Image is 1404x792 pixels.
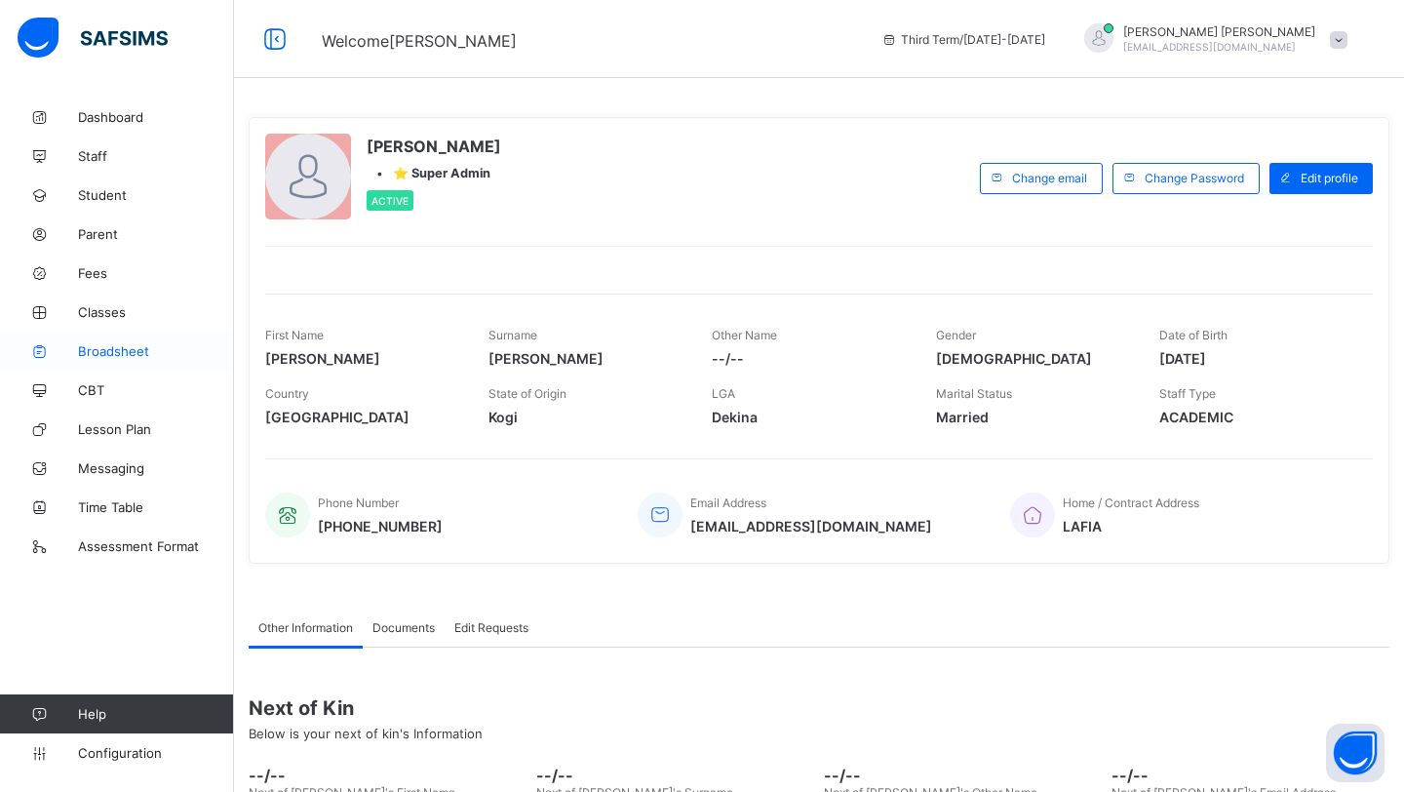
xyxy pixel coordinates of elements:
span: Marital Status [936,386,1012,401]
span: --/-- [712,350,906,367]
span: Surname [488,328,537,342]
span: Staff Type [1159,386,1216,401]
span: Help [78,706,233,722]
span: Documents [372,620,435,635]
span: Email Address [690,495,766,510]
div: DorcasJeremiah [1065,23,1357,56]
img: safsims [18,18,168,59]
span: Student [78,187,234,203]
span: Dashboard [78,109,234,125]
span: Fees [78,265,234,281]
span: Below is your next of kin's Information [249,726,483,741]
span: [PERSON_NAME] [488,350,682,367]
span: [PHONE_NUMBER] [318,518,443,535]
span: Time Table [78,499,234,515]
span: Staff [78,148,234,164]
span: Date of Birth [1159,328,1228,342]
span: Other Information [258,620,353,635]
span: Welcome [PERSON_NAME] [322,31,517,51]
span: State of Origin [488,386,566,401]
span: CBT [78,382,234,398]
span: Assessment Format [78,538,234,554]
span: Lesson Plan [78,421,234,437]
span: ⭐ Super Admin [393,166,490,180]
span: Gender [936,328,976,342]
span: Classes [78,304,234,320]
button: Open asap [1326,724,1384,782]
span: ACADEMIC [1159,409,1353,425]
span: Kogi [488,409,682,425]
span: session/term information [881,32,1045,47]
span: [EMAIL_ADDRESS][DOMAIN_NAME] [1123,41,1296,53]
div: • [367,166,501,180]
span: LGA [712,386,735,401]
span: [PERSON_NAME] [367,137,501,156]
span: [PERSON_NAME] [PERSON_NAME] [1123,24,1315,39]
span: --/-- [824,766,1102,785]
span: [GEOGRAPHIC_DATA] [265,409,459,425]
span: Edit Requests [454,620,528,635]
span: Country [265,386,309,401]
span: [PERSON_NAME] [265,350,459,367]
span: LAFIA [1063,518,1199,535]
span: --/-- [1111,766,1389,785]
span: Active [371,195,409,207]
span: [DATE] [1159,350,1353,367]
span: Dekina [712,409,906,425]
span: Broadsheet [78,343,234,359]
span: Married [936,409,1130,425]
span: Home / Contract Address [1063,495,1199,510]
span: [EMAIL_ADDRESS][DOMAIN_NAME] [690,518,932,535]
span: Next of Kin [249,696,1389,720]
span: Change Password [1145,171,1244,185]
span: Other Name [712,328,777,342]
span: Parent [78,226,234,242]
span: --/-- [249,766,526,785]
span: Configuration [78,745,233,761]
span: First Name [265,328,324,342]
span: Change email [1012,171,1087,185]
span: --/-- [536,766,814,785]
span: Edit profile [1301,171,1358,185]
span: [DEMOGRAPHIC_DATA] [936,350,1130,367]
span: Phone Number [318,495,399,510]
span: Messaging [78,460,234,476]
